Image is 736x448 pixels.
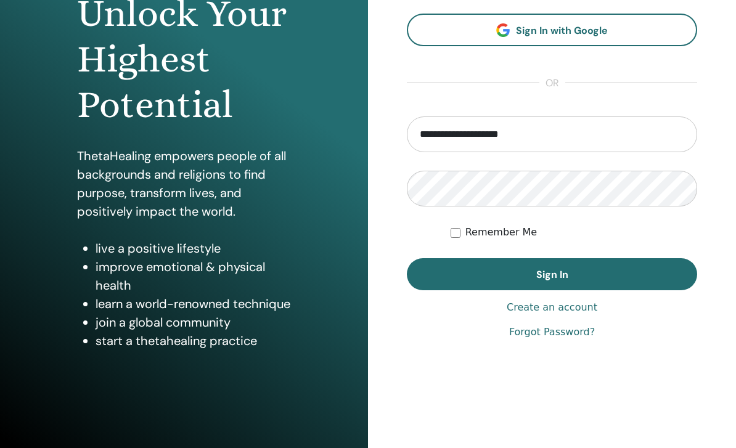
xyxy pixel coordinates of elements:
a: Forgot Password? [509,325,595,340]
a: Sign In with Google [407,14,697,46]
span: Sign In with Google [516,24,608,37]
span: or [539,76,565,91]
li: live a positive lifestyle [96,239,292,258]
li: improve emotional & physical health [96,258,292,295]
div: Keep me authenticated indefinitely or until I manually logout [451,225,697,240]
p: ThetaHealing empowers people of all backgrounds and religions to find purpose, transform lives, a... [77,147,292,221]
li: learn a world-renowned technique [96,295,292,313]
span: Sign In [536,268,568,281]
li: join a global community [96,313,292,332]
a: Create an account [507,300,597,315]
li: start a thetahealing practice [96,332,292,350]
button: Sign In [407,258,697,290]
label: Remember Me [465,225,538,240]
